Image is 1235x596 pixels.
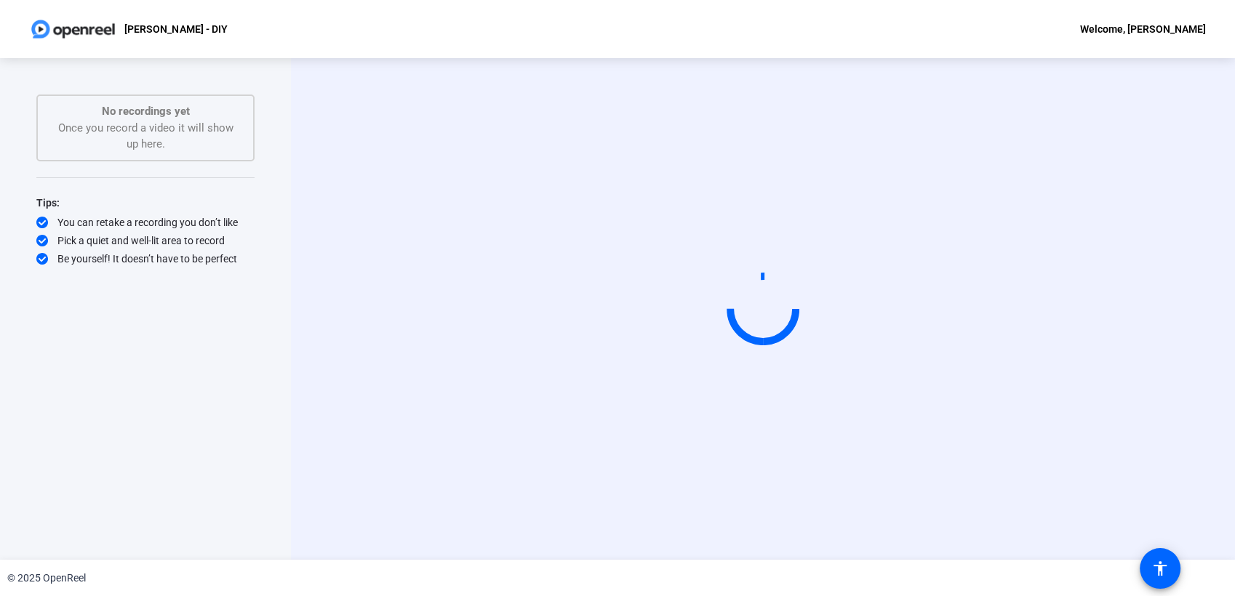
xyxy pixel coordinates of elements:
div: © 2025 OpenReel [7,571,86,586]
img: OpenReel logo [29,15,117,44]
p: No recordings yet [52,103,239,120]
div: Welcome, [PERSON_NAME] [1080,20,1206,38]
mat-icon: accessibility [1151,560,1169,577]
div: You can retake a recording you don’t like [36,215,255,230]
div: Be yourself! It doesn’t have to be perfect [36,251,255,266]
div: Pick a quiet and well-lit area to record [36,233,255,248]
div: Once you record a video it will show up here. [52,103,239,153]
p: [PERSON_NAME] - DIY [124,20,227,38]
div: Tips: [36,194,255,212]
